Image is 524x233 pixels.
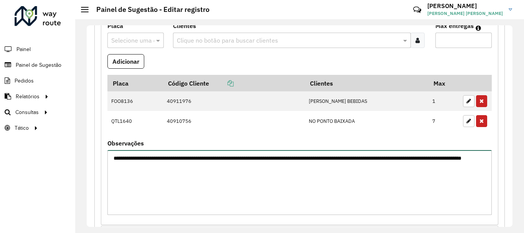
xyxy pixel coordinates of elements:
[428,91,459,111] td: 1
[107,139,144,148] label: Observações
[107,54,144,69] button: Adicionar
[107,91,163,111] td: FOO8136
[428,75,459,91] th: Max
[435,21,474,30] label: Max entregas
[15,77,34,85] span: Pedidos
[107,21,123,30] label: Placa
[107,75,163,91] th: Placa
[476,25,481,31] em: Máximo de clientes que serão colocados na mesma rota com os clientes informados
[163,91,305,111] td: 40911976
[15,124,29,132] span: Tático
[305,111,428,131] td: NO PONTO BAIXADA
[16,61,61,69] span: Painel de Sugestão
[305,75,428,91] th: Clientes
[107,111,163,131] td: QTL1640
[427,10,503,17] span: [PERSON_NAME] [PERSON_NAME]
[173,21,196,30] label: Clientes
[428,111,459,131] td: 7
[163,111,305,131] td: 40910756
[209,79,234,87] a: Copiar
[16,45,31,53] span: Painel
[101,20,498,225] div: Mapas Sugeridos: Placa-Cliente
[16,93,40,101] span: Relatórios
[409,2,425,18] a: Contato Rápido
[15,108,39,116] span: Consultas
[89,5,209,14] h2: Painel de Sugestão - Editar registro
[163,75,305,91] th: Código Cliente
[427,2,503,10] h3: [PERSON_NAME]
[305,91,428,111] td: [PERSON_NAME] BEBIDAS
